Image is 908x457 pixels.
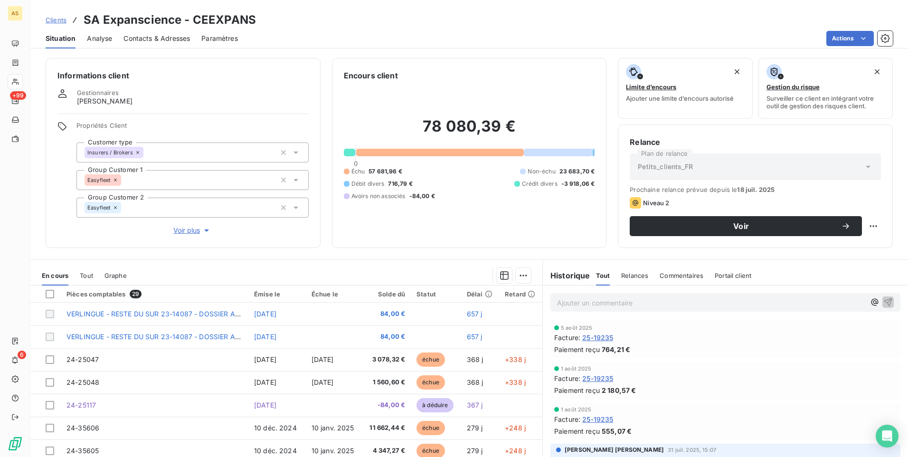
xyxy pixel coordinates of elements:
span: Situation [46,34,76,43]
span: Easyfleet [87,177,111,183]
span: -3 918,06 € [561,180,595,188]
span: 1 560,60 € [368,378,405,387]
span: 24-35606 [66,424,99,432]
span: [PERSON_NAME] [77,96,132,106]
div: Statut [416,290,455,298]
span: Analyse [87,34,112,43]
span: 25-19235 [582,373,613,383]
span: 25-19235 [582,414,613,424]
span: 25-19235 [582,333,613,343]
span: 5 août 2025 [561,325,593,331]
span: 23 683,70 € [559,167,595,176]
span: 279 j [467,447,483,455]
span: [DATE] [312,378,334,386]
a: Clients [46,15,66,25]
button: Gestion du risqueSurveiller ce client en intégrant votre outil de gestion des risques client. [758,58,893,119]
span: Contacts & Adresses [123,34,190,43]
span: Propriétés Client [76,122,309,135]
span: 18 juil. 2025 [737,186,775,193]
span: 657 j [467,333,482,341]
div: Émise le [254,290,300,298]
span: Ajouter une limite d’encours autorisé [626,95,734,102]
div: Solde dû [368,290,405,298]
h3: SA Expanscience - CEEXPANS [84,11,256,29]
button: Limite d’encoursAjouter une limite d’encours autorisé [618,58,752,119]
h6: Encours client [344,70,398,81]
span: Portail client [715,272,751,279]
span: Tout [80,272,93,279]
h6: Informations client [57,70,309,81]
span: échue [416,421,445,435]
span: Facture : [554,414,580,424]
span: Débit divers [351,180,385,188]
span: 24-25047 [66,355,99,363]
span: 3 078,32 € [368,355,405,364]
span: échue [416,352,445,367]
h2: 78 080,39 € [344,117,595,145]
span: [DATE] [254,378,276,386]
span: +99 [10,91,26,100]
span: Échu [351,167,365,176]
span: Voir plus [173,226,211,235]
span: Facture : [554,333,580,343]
span: Tout [596,272,610,279]
span: [DATE] [312,355,334,363]
span: 57 681,96 € [369,167,402,176]
span: +248 j [505,447,526,455]
span: Prochaine relance prévue depuis le [630,186,881,193]
span: VERLINGUE - RESTE DU SUR 23-14087 - DOSSIER ARC6393939 [66,333,274,341]
span: +338 j [505,355,526,363]
input: Ajouter une valeur [121,176,129,184]
span: à déduire [416,398,454,412]
span: 367 j [467,401,483,409]
span: 4 347,27 € [368,446,405,456]
span: Graphe [104,272,127,279]
span: 24-35605 [66,447,99,455]
span: Relances [621,272,648,279]
span: 764,21 € [602,344,630,354]
span: Gestionnaires [77,89,119,96]
img: Logo LeanPay [8,436,23,451]
span: Non-échu [528,167,555,176]
span: [DATE] [254,401,276,409]
span: Limite d’encours [626,83,676,91]
span: [DATE] [254,355,276,363]
span: 1 août 2025 [561,407,592,412]
span: Paramètres [201,34,238,43]
span: 84,00 € [368,309,405,319]
span: 10 déc. 2024 [254,447,297,455]
span: 11 662,44 € [368,423,405,433]
span: 29 [130,290,142,298]
span: Crédit divers [522,180,558,188]
h6: Historique [543,270,590,281]
button: Voir plus [76,225,309,236]
span: -84,00 € [368,400,405,410]
div: Open Intercom Messenger [876,425,899,447]
div: Délai [467,290,493,298]
h6: Relance [630,136,881,148]
span: +338 j [505,378,526,386]
div: Échue le [312,290,357,298]
span: Paiement reçu [554,385,600,395]
span: -84,00 € [409,192,435,200]
span: 555,07 € [602,426,632,436]
div: AS [8,6,23,21]
span: 24-25048 [66,378,99,386]
span: échue [416,375,445,390]
span: VERLINGUE - RESTE DU SUR 23-14087 - DOSSIER ARC6391113 [66,310,270,318]
span: Avoirs non associés [351,192,406,200]
span: [DATE] [254,333,276,341]
span: 368 j [467,378,483,386]
div: Retard [505,290,537,298]
input: Ajouter une valeur [121,203,129,212]
span: +248 j [505,424,526,432]
span: Paiement reçu [554,344,600,354]
div: Pièces comptables [66,290,243,298]
span: 0 [354,160,358,167]
span: Surveiller ce client en intégrant votre outil de gestion des risques client. [766,95,885,110]
input: Ajouter une valeur [143,148,151,157]
span: Easyfleet [87,205,111,210]
span: 10 janv. 2025 [312,424,354,432]
span: Gestion du risque [766,83,820,91]
span: 84,00 € [368,332,405,342]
